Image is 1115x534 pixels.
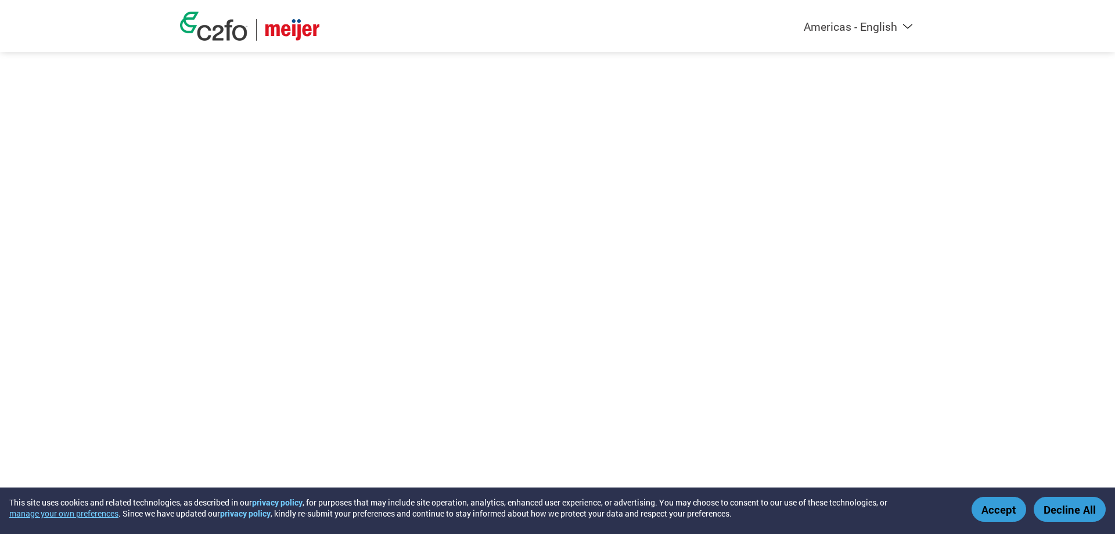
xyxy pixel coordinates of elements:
img: c2fo logo [180,12,247,41]
img: Meijer [265,19,319,41]
button: manage your own preferences [9,508,118,519]
a: privacy policy [220,508,271,519]
a: privacy policy [252,497,303,508]
button: Accept [972,497,1026,522]
button: Decline All [1034,497,1106,522]
div: This site uses cookies and related technologies, as described in our , for purposes that may incl... [9,497,955,519]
